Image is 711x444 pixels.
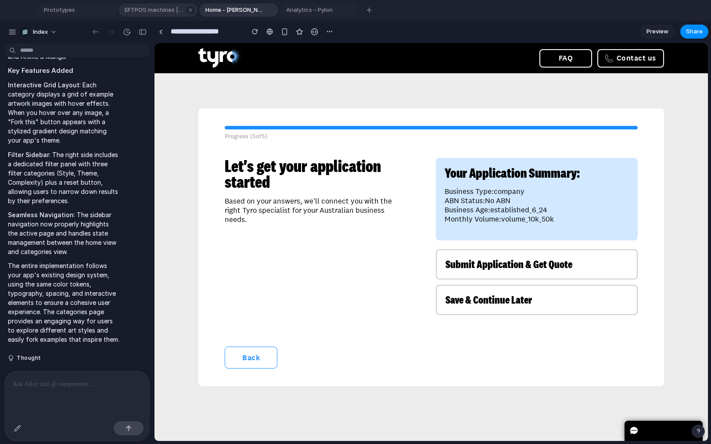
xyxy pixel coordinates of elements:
h4: Your Application Summary: [290,124,475,136]
span: Index [33,28,48,36]
div: Prototypes [38,4,117,17]
li: Business Age: established_6_24 [290,162,475,172]
p: : The right side includes a dedicated filter panel with three filter categories (Style, Theme, Co... [8,150,120,205]
div: EFTPOS machines | eCommerce | free quote | Tyro [118,4,197,17]
a: Preview [640,25,675,39]
button: Index [17,25,61,39]
strong: Filter Sidebar [8,151,49,158]
p: Based on your answers, we'll connect you with the right Tyro specialist for your Australian busin... [70,154,244,182]
button: Back [70,304,123,326]
span: Analytics – Pylon [283,6,345,14]
span: Share [686,27,703,36]
span: EFTPOS machines | eCommerce | free quote | Tyro [121,6,183,14]
div: Home - [PERSON_NAME][URL] [199,4,278,17]
button: Share [680,25,708,39]
h2: Key Features Added [8,66,120,76]
span: Home - [PERSON_NAME][URL] [202,6,264,14]
span: Prototypes [40,6,103,14]
p: The entire implementation follows your app's existing design system, using the same color tokens,... [8,261,120,344]
span: FAQ [404,11,419,19]
img: Tyro [44,4,88,25]
p: : The sidebar navigation now properly highlights the active page and handles state management bet... [8,210,120,256]
span: Preview [646,27,668,36]
li: ABN Status: No ABN [290,153,475,162]
p: : Each category displays a grid of example artwork images with hover effects. When you hover over... [8,80,120,145]
span: Contact us [462,11,502,19]
strong: Seamless Navigation [8,211,74,218]
li: Business Type: company [290,144,475,153]
h1: Let's get your application started [70,115,244,147]
strong: Interactive Grid Layout [8,81,79,89]
button: Submit Application & Get Quote [281,206,484,236]
span: Submit Application & Get Quote [291,214,418,228]
span: Save & Continue Later [291,249,377,264]
div: Analytics – Pylon [280,4,359,17]
button: Save & Continue Later [281,242,484,272]
p: Progress ( 5 of 5 ) [70,90,483,97]
li: Monthly Volume: volume_10k_50k [290,172,475,181]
